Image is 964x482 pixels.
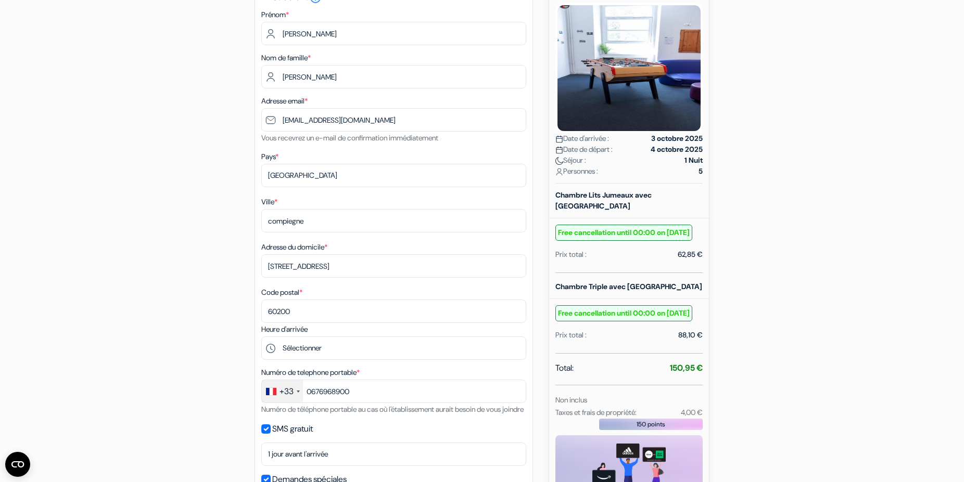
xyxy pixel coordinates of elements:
[555,190,652,211] b: Chambre Lits Jumeaux avec [GEOGRAPHIC_DATA]
[272,422,313,436] label: SMS gratuit
[651,144,703,155] strong: 4 octobre 2025
[261,405,524,414] small: Numéro de téléphone portable au cas où l'établissement aurait besoin de vous joindre
[555,144,613,155] span: Date de départ :
[261,96,308,107] label: Adresse email
[261,324,308,335] label: Heure d'arrivée
[261,22,526,45] input: Entrez votre prénom
[681,408,703,417] small: 4,00 €
[699,166,703,177] strong: 5
[555,135,563,143] img: calendar.svg
[555,395,587,405] small: Non inclus
[261,287,302,298] label: Code postal
[678,330,703,341] div: 88,10 €
[684,155,703,166] strong: 1 Nuit
[678,249,703,260] div: 62,85 €
[555,146,563,154] img: calendar.svg
[261,108,526,132] input: Entrer adresse e-mail
[261,151,278,162] label: Pays
[555,168,563,176] img: user_icon.svg
[261,53,311,63] label: Nom de famille
[555,362,574,374] span: Total:
[261,65,526,88] input: Entrer le nom de famille
[555,133,609,144] span: Date d'arrivée :
[261,367,360,378] label: Numéro de telephone portable
[280,385,294,398] div: +33
[651,133,703,144] strong: 3 octobre 2025
[555,155,586,166] span: Séjour :
[5,452,30,477] button: Ouvrir le widget CMP
[555,408,637,417] small: Taxes et frais de propriété:
[262,380,303,402] div: France: +33
[261,197,277,207] label: Ville
[555,157,563,165] img: moon.svg
[261,380,526,403] input: 6 12 34 56 78
[555,305,692,321] small: Free cancellation until 00:00 on [DATE]
[637,420,665,429] span: 150 points
[555,282,702,291] b: Chambre Triple avec [GEOGRAPHIC_DATA]
[555,330,587,341] div: Prix total :
[555,249,587,260] div: Prix total :
[261,133,438,142] small: Vous recevrez un e-mail de confirmation immédiatement
[555,166,598,177] span: Personnes :
[261,9,289,20] label: Prénom
[555,225,692,241] small: Free cancellation until 00:00 on [DATE]
[261,242,327,253] label: Adresse du domicile
[670,362,703,373] strong: 150,95 €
